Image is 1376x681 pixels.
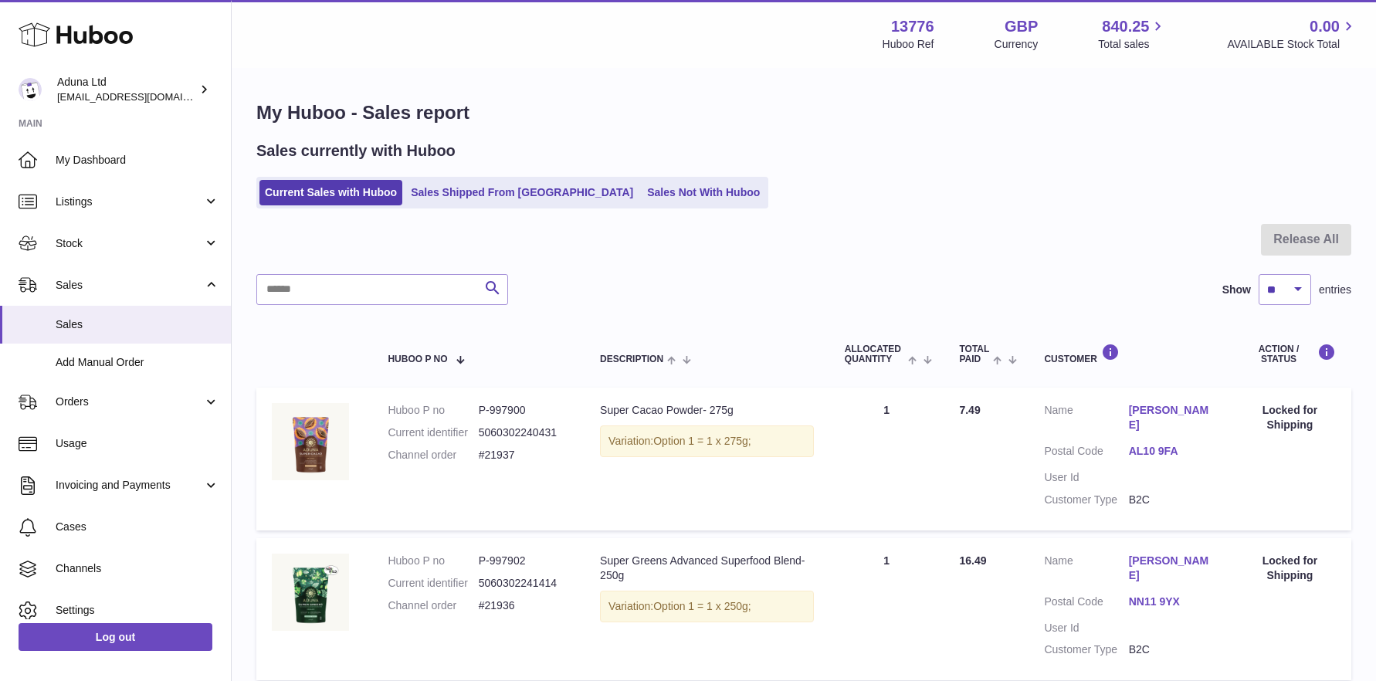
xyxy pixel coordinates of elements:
[1129,595,1213,609] a: NN11 9YX
[479,598,569,613] dd: #21936
[1129,554,1213,583] a: [PERSON_NAME]
[1244,344,1336,364] div: Action / Status
[56,317,219,332] span: Sales
[829,538,944,680] td: 1
[600,403,814,418] div: Super Cacao Powder- 275g
[845,344,904,364] span: ALLOCATED Quantity
[56,395,203,409] span: Orders
[1129,642,1213,657] dd: B2C
[256,141,456,161] h2: Sales currently with Huboo
[600,354,663,364] span: Description
[56,153,219,168] span: My Dashboard
[1044,470,1128,485] dt: User Id
[56,355,219,370] span: Add Manual Order
[653,600,751,612] span: Option 1 = 1 x 250g;
[1129,444,1213,459] a: AL10 9FA
[1319,283,1351,297] span: entries
[56,603,219,618] span: Settings
[1044,344,1213,364] div: Customer
[56,520,219,534] span: Cases
[1098,37,1167,52] span: Total sales
[388,448,478,462] dt: Channel order
[272,403,349,480] img: SUPER-CACAO-POWDER-POUCH-FOP-CHALK.jpg
[479,448,569,462] dd: #21937
[1044,554,1128,587] dt: Name
[1227,37,1357,52] span: AVAILABLE Stock Total
[479,554,569,568] dd: P-997902
[19,78,42,101] img: foyin.fagbemi@aduna.com
[479,403,569,418] dd: P-997900
[642,180,765,205] a: Sales Not With Huboo
[57,75,196,104] div: Aduna Ltd
[388,354,447,364] span: Huboo P no
[1044,642,1128,657] dt: Customer Type
[1044,444,1128,462] dt: Postal Code
[891,16,934,37] strong: 13776
[1244,403,1336,432] div: Locked for Shipping
[388,598,478,613] dt: Channel order
[388,576,478,591] dt: Current identifier
[829,388,944,530] td: 1
[19,623,212,651] a: Log out
[405,180,639,205] a: Sales Shipped From [GEOGRAPHIC_DATA]
[56,436,219,451] span: Usage
[959,404,980,416] span: 7.49
[1129,493,1213,507] dd: B2C
[883,37,934,52] div: Huboo Ref
[57,90,227,103] span: [EMAIL_ADDRESS][DOMAIN_NAME]
[600,425,814,457] div: Variation:
[388,554,478,568] dt: Huboo P no
[1044,403,1128,436] dt: Name
[600,554,814,583] div: Super Greens Advanced Superfood Blend- 250g
[388,403,478,418] dt: Huboo P no
[56,236,203,251] span: Stock
[259,180,402,205] a: Current Sales with Huboo
[653,435,751,447] span: Option 1 = 1 x 275g;
[995,37,1039,52] div: Currency
[1244,554,1336,583] div: Locked for Shipping
[1129,403,1213,432] a: [PERSON_NAME]
[1005,16,1038,37] strong: GBP
[1044,621,1128,635] dt: User Id
[56,561,219,576] span: Channels
[56,278,203,293] span: Sales
[1044,493,1128,507] dt: Customer Type
[1102,16,1149,37] span: 840.25
[56,195,203,209] span: Listings
[272,554,349,631] img: SUPER-GREENS-ADVANCED-SUPERFOOD-BLEND-POUCH-FOP-CHALK.jpg
[1222,283,1251,297] label: Show
[959,344,989,364] span: Total paid
[56,478,203,493] span: Invoicing and Payments
[388,425,478,440] dt: Current identifier
[1044,595,1128,613] dt: Postal Code
[600,591,814,622] div: Variation:
[479,425,569,440] dd: 5060302240431
[1310,16,1340,37] span: 0.00
[1098,16,1167,52] a: 840.25 Total sales
[256,100,1351,125] h1: My Huboo - Sales report
[959,554,986,567] span: 16.49
[479,576,569,591] dd: 5060302241414
[1227,16,1357,52] a: 0.00 AVAILABLE Stock Total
